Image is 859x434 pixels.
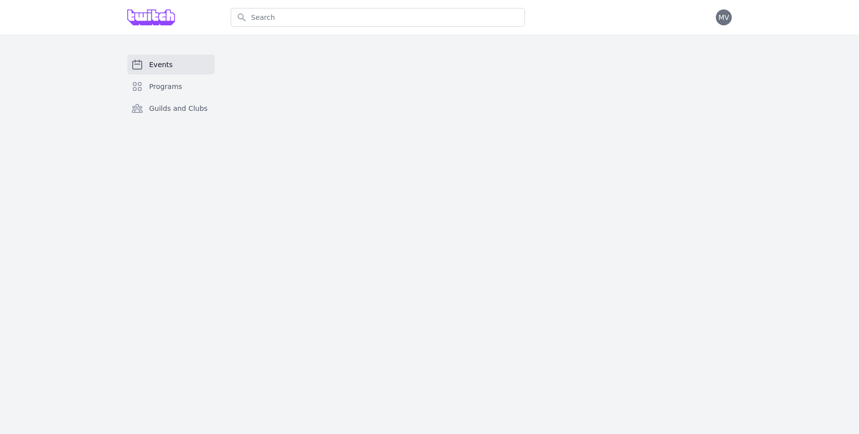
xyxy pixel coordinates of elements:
[718,14,729,21] span: MV
[149,103,208,113] span: Guilds and Clubs
[149,60,172,70] span: Events
[127,98,215,118] a: Guilds and Clubs
[127,55,215,134] nav: Sidebar
[149,82,182,91] span: Programs
[127,9,175,25] img: Grove
[127,77,215,96] a: Programs
[231,8,525,27] input: Search
[127,55,215,75] a: Events
[716,9,732,25] button: MV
